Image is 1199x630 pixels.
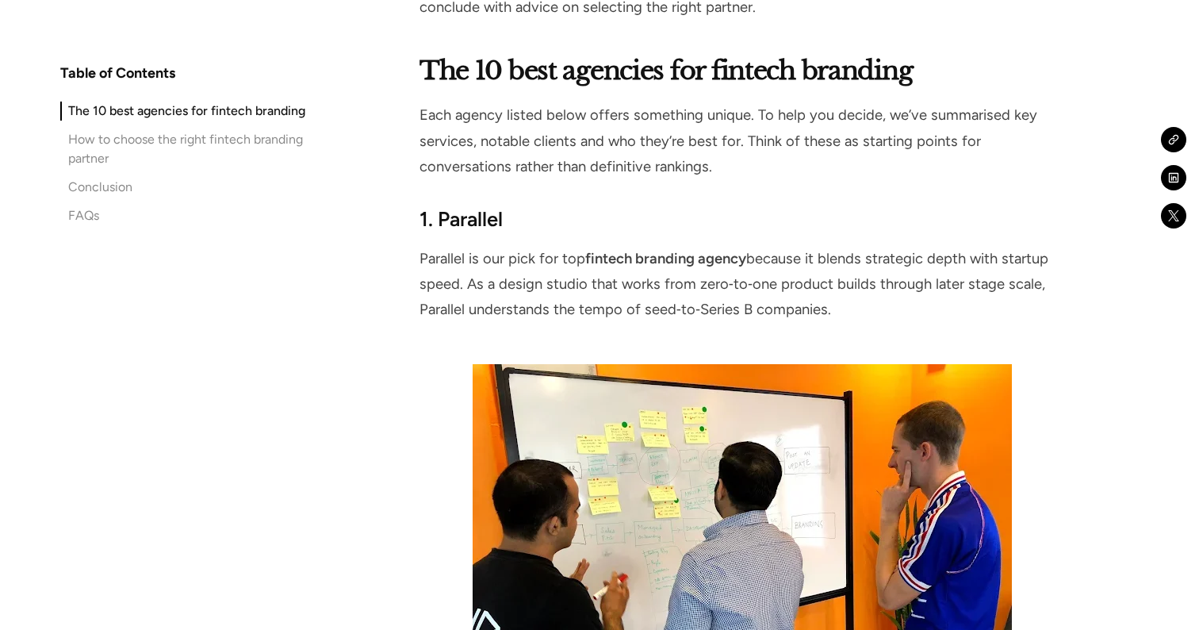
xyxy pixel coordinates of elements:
[60,63,175,83] h4: Table of Contents
[68,130,311,168] div: How to choose the right fintech branding partner
[60,130,311,168] a: How to choose the right fintech branding partner
[585,250,746,267] strong: fintech branding agency
[60,102,311,121] a: The 10 best agencies for fintech branding
[419,102,1065,179] p: Each agency listed below offers something unique. To help you decide, we’ve summarised key servic...
[419,207,503,231] strong: 1. Parallel
[68,206,99,225] div: FAQs
[60,178,311,197] a: Conclusion
[68,102,305,121] div: The 10 best agencies for fintech branding
[68,178,132,197] div: Conclusion
[60,206,311,225] a: FAQs
[419,55,913,86] strong: The 10 best agencies for fintech branding
[419,246,1065,323] p: Parallel is our pick for top because it blends strategic depth with startup speed. As a design st...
